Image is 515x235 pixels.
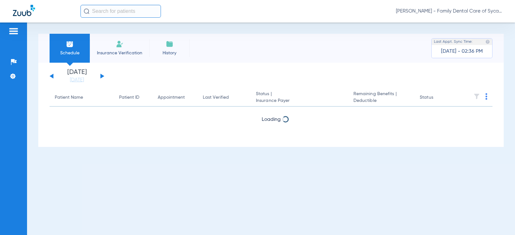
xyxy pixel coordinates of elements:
img: Manual Insurance Verification [116,40,124,48]
img: hamburger-icon [8,27,19,35]
img: Schedule [66,40,74,48]
img: group-dot-blue.svg [485,93,487,100]
span: Schedule [54,50,85,56]
img: History [166,40,173,48]
div: Last Verified [203,94,229,101]
span: [PERSON_NAME] - Family Dental Care of Sycamore [396,8,502,14]
div: Appointment [158,94,185,101]
th: Remaining Benefits | [348,89,415,107]
div: Appointment [158,94,192,101]
span: [DATE] - 02:36 PM [441,48,483,55]
div: Patient Name [55,94,83,101]
img: last sync help info [485,40,490,44]
div: Patient Name [55,94,109,101]
th: Status | [251,89,348,107]
th: Status [415,89,458,107]
img: filter.svg [473,93,480,100]
span: Last Appt. Sync Time: [434,39,473,45]
div: Patient ID [119,94,147,101]
span: Insurance Verification [95,50,145,56]
span: Deductible [353,97,409,104]
li: [DATE] [58,69,96,83]
span: History [154,50,185,56]
div: Patient ID [119,94,139,101]
a: [DATE] [58,77,96,83]
img: Zuub Logo [13,5,35,16]
span: Insurance Payer [256,97,343,104]
div: Last Verified [203,94,246,101]
img: Search Icon [84,8,89,14]
input: Search for patients [80,5,161,18]
span: Loading [262,117,281,122]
